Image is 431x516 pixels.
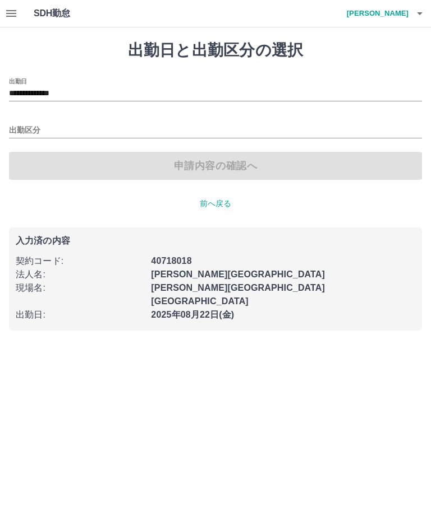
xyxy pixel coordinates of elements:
p: 現場名 : [16,281,144,295]
p: 法人名 : [16,268,144,281]
b: 40718018 [151,256,191,266]
p: 前へ戻る [9,198,422,210]
p: 入力済の内容 [16,236,415,245]
h1: 出勤日と出勤区分の選択 [9,41,422,60]
b: [PERSON_NAME][GEOGRAPHIC_DATA] [151,269,325,279]
b: 2025年08月22日(金) [151,310,234,319]
label: 出勤日 [9,77,27,85]
b: [PERSON_NAME][GEOGRAPHIC_DATA][GEOGRAPHIC_DATA] [151,283,325,306]
p: 契約コード : [16,254,144,268]
p: 出勤日 : [16,308,144,322]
